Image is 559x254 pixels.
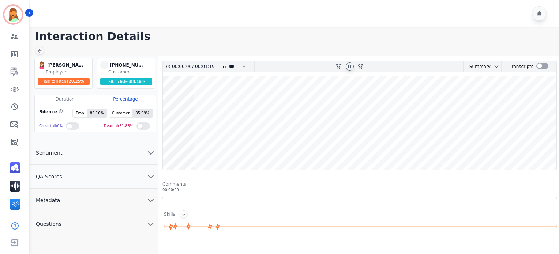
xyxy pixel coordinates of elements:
[4,6,22,23] img: Bordered avatar
[162,181,557,187] div: Comments
[146,196,155,205] svg: chevron down
[164,211,175,218] div: Skills
[30,173,68,180] span: QA Scores
[162,187,557,193] div: 00:00:00
[132,109,152,117] span: 85.99 %
[30,212,158,236] button: Questions chevron down
[46,69,91,75] div: Employee
[30,165,158,189] button: QA Scores chevron down
[100,78,152,85] div: Talk to listen
[494,64,499,69] svg: chevron down
[95,95,155,103] div: Percentage
[38,78,90,85] div: Talk to listen
[194,61,214,72] div: 00:01:19
[172,61,217,72] div: /
[35,95,95,103] div: Duration
[491,64,499,69] button: chevron down
[38,109,63,118] div: Silence
[146,220,155,228] svg: chevron down
[30,141,158,165] button: Sentiment chevron down
[30,189,158,212] button: Metadata chevron down
[464,61,491,72] div: Summary
[47,61,84,69] div: [PERSON_NAME]
[130,80,145,84] span: 83.16 %
[110,61,146,69] div: [PHONE_NUMBER]
[172,61,192,72] div: 00:00:06
[100,61,108,69] span: -
[109,109,133,117] span: Customer
[87,109,107,117] span: 83.16 %
[510,61,533,72] div: Transcripts
[35,30,559,43] h1: Interaction Details
[30,149,68,156] span: Sentiment
[30,197,66,204] span: Metadata
[30,220,67,228] span: Questions
[104,121,134,132] div: Dead air 51.88 %
[146,172,155,181] svg: chevron down
[108,69,153,75] div: Customer
[73,109,87,117] span: Emp
[146,148,155,157] svg: chevron down
[39,121,63,132] div: Cross talk 0 %
[66,79,84,83] span: 120.25 %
